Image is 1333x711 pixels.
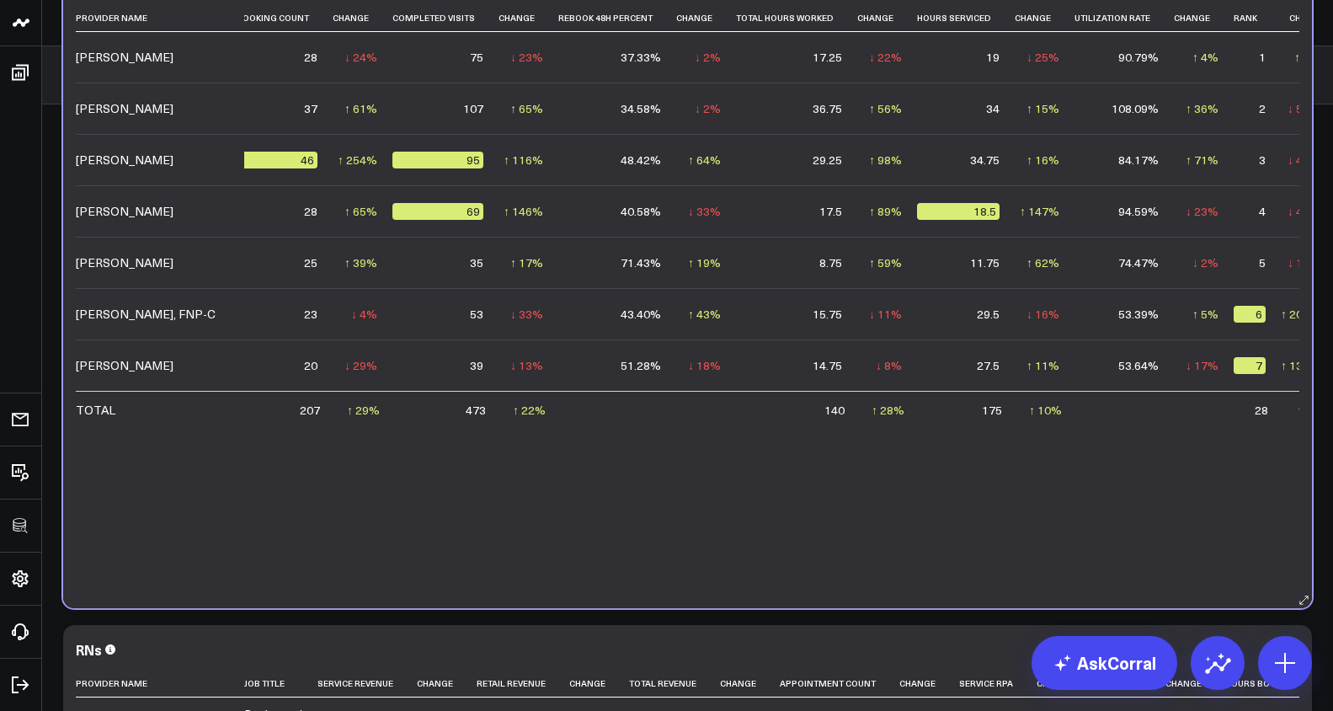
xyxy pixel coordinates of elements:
div: ↓ 2% [695,100,721,117]
div: 53.64% [1118,357,1159,374]
div: 175 [982,402,1002,419]
div: ↑ 133% [1281,357,1320,374]
div: 28 [304,203,317,220]
div: 74.47% [1118,254,1159,271]
div: ↑ 22% [513,402,546,419]
div: 34.58% [621,100,661,117]
th: Change [333,4,392,32]
div: 48.42% [621,152,661,168]
div: ↓ 11% [869,306,902,323]
div: ↓ 24% [344,49,377,66]
div: 25 [304,254,317,271]
div: ↑ 29% [347,402,380,419]
div: ↑ 5% [1192,306,1218,323]
div: ↓ 4% [351,306,377,323]
th: Change [899,670,959,698]
div: [PERSON_NAME] [76,152,173,168]
div: ↑ 65% [510,100,543,117]
div: ↓ 25% [1026,49,1059,66]
div: 8.75 [819,254,842,271]
th: Change [417,670,477,698]
div: 40.58% [621,203,661,220]
div: 75 [470,49,483,66]
div: ↑ 0% [1294,49,1320,66]
div: 17.25 [813,49,842,66]
th: Rank [1234,4,1281,32]
div: ↓ 13% [510,357,543,374]
th: Service Revenue [317,670,417,698]
th: Provider Name [76,4,244,32]
div: [PERSON_NAME] [76,254,173,271]
div: [PERSON_NAME], FNP-C [76,306,216,323]
div: ↑ 61% [344,100,377,117]
th: Total Revenue [629,670,720,698]
th: Appointment Count [780,670,899,698]
div: ↑ 56% [869,100,902,117]
div: ↓ 17% [1186,357,1218,374]
div: ↑ 65% [344,203,377,220]
th: Provider Name [76,670,244,698]
div: TOTAL [76,402,115,419]
div: 473 [466,402,486,419]
th: Hours Serviced [917,4,1015,32]
div: ↓ 17% [1288,254,1320,271]
div: ↑ 36% [1186,100,1218,117]
div: ↓ 29% [344,357,377,374]
div: ↑ 62% [1026,254,1059,271]
th: Total Hours Worked [736,4,857,32]
div: ↓ 18% [688,357,721,374]
div: [PERSON_NAME] [76,100,173,117]
div: 29.5 [977,306,1000,323]
div: 17.5 [819,203,842,220]
div: ↑ 71% [1186,152,1218,168]
div: [PERSON_NAME] [76,203,173,220]
div: ↓ 50% [1288,100,1320,117]
div: 15.75 [813,306,842,323]
div: ↑ 147% [1020,203,1059,220]
div: ↓ 2% [695,49,721,66]
div: ↑ 39% [344,254,377,271]
div: 6 [1234,306,1266,323]
th: Utilization Rate [1074,4,1174,32]
div: 14.75 [813,357,842,374]
div: 4 [1259,203,1266,220]
div: 39 [470,357,483,374]
div: ↑ 4% [1192,49,1218,66]
div: ↑ 98% [869,152,902,168]
div: 29.25 [813,152,842,168]
th: Retail Revenue [477,670,569,698]
a: AskCorral [1032,636,1177,690]
div: 71.43% [621,254,661,271]
div: 7 [1234,357,1266,374]
div: 34 [986,100,1000,117]
div: ↑ 200% [1281,306,1320,323]
div: ↑ 59% [869,254,902,271]
div: 3 [1259,152,1266,168]
div: ↑ 10% [1029,402,1062,419]
div: ↑ 16% [1026,152,1059,168]
div: ↑ 28% [872,402,904,419]
div: ↓ 23% [510,49,543,66]
div: ↓ 16% [1026,306,1059,323]
div: 43.40% [621,306,661,323]
div: 28 [1255,402,1268,419]
th: Job Title [244,670,317,698]
th: Change [720,670,780,698]
div: ↑ 15% [1026,100,1059,117]
div: ↑ 116% [504,152,543,168]
div: [PERSON_NAME] [76,49,173,66]
div: 95 [392,152,483,168]
div: 51.28% [621,357,661,374]
div: ↑ 89% [869,203,902,220]
div: 18.5 [917,203,1000,220]
div: 11.75 [970,254,1000,271]
div: 37.33% [621,49,661,66]
th: Change [1174,4,1234,32]
div: 207 [300,402,320,419]
div: 53.39% [1118,306,1159,323]
div: 84.17% [1118,152,1159,168]
div: 1 [1259,49,1266,66]
div: 20 [304,357,317,374]
div: ↓ 33% [688,203,721,220]
div: 107 [463,100,483,117]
